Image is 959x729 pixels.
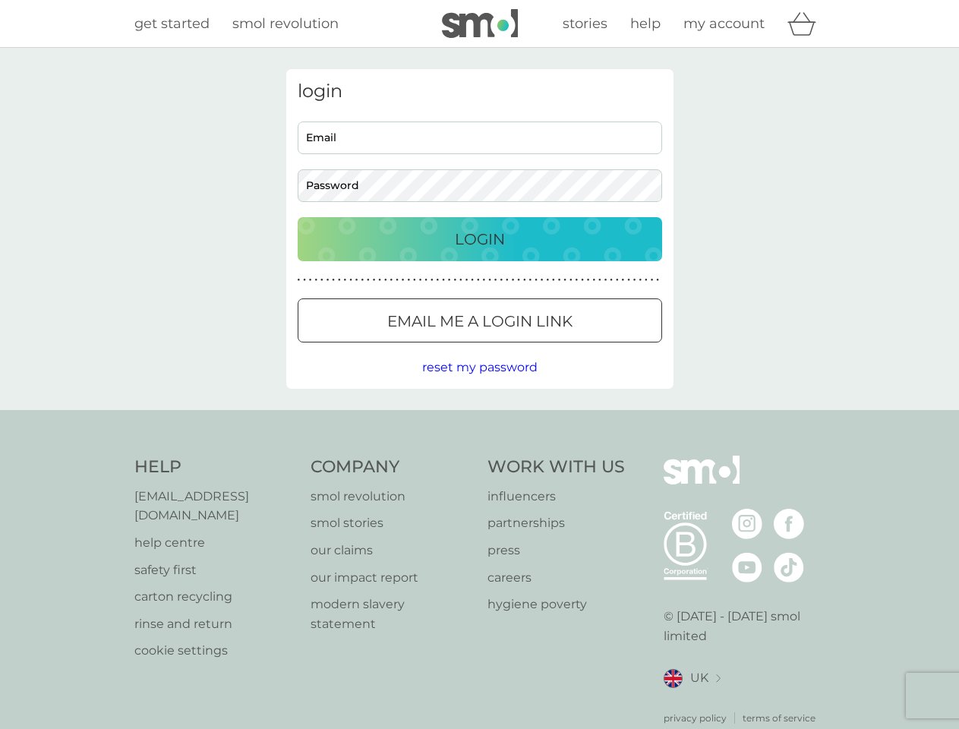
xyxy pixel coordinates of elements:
[344,276,347,284] p: ●
[546,276,549,284] p: ●
[664,607,825,645] p: © [DATE] - [DATE] smol limited
[424,276,427,284] p: ●
[683,13,765,35] a: my account
[311,541,472,560] a: our claims
[630,13,661,35] a: help
[442,276,445,284] p: ●
[616,276,619,284] p: ●
[552,276,555,284] p: ●
[422,358,538,377] button: reset my password
[134,641,296,661] a: cookie settings
[500,276,503,284] p: ●
[630,15,661,32] span: help
[349,276,352,284] p: ●
[422,360,538,374] span: reset my password
[774,552,804,582] img: visit the smol Tiktok page
[134,587,296,607] a: carton recycling
[598,276,601,284] p: ●
[459,276,462,284] p: ●
[506,276,509,284] p: ●
[311,568,472,588] a: our impact report
[487,568,625,588] a: careers
[332,276,335,284] p: ●
[465,276,468,284] p: ●
[487,456,625,479] h4: Work With Us
[437,276,440,284] p: ●
[639,276,642,284] p: ●
[355,276,358,284] p: ●
[487,487,625,507] a: influencers
[558,276,561,284] p: ●
[592,276,595,284] p: ●
[396,276,399,284] p: ●
[361,276,364,284] p: ●
[390,276,393,284] p: ●
[487,513,625,533] p: partnerships
[645,276,648,284] p: ●
[338,276,341,284] p: ●
[134,533,296,553] a: help centre
[651,276,654,284] p: ●
[535,276,538,284] p: ●
[367,276,370,284] p: ●
[477,276,480,284] p: ●
[298,298,662,342] button: Email me a login link
[471,276,474,284] p: ●
[309,276,312,284] p: ●
[512,276,515,284] p: ●
[633,276,636,284] p: ●
[690,668,708,688] span: UK
[541,276,544,284] p: ●
[232,15,339,32] span: smol revolution
[487,595,625,614] a: hygiene poverty
[311,595,472,633] a: modern slavery statement
[517,276,520,284] p: ●
[732,552,762,582] img: visit the smol Youtube page
[298,276,301,284] p: ●
[402,276,405,284] p: ●
[576,276,579,284] p: ●
[487,541,625,560] a: press
[419,276,422,284] p: ●
[483,276,486,284] p: ●
[303,276,306,284] p: ●
[320,276,323,284] p: ●
[563,13,607,35] a: stories
[134,15,210,32] span: get started
[311,487,472,507] a: smol revolution
[298,217,662,261] button: Login
[563,276,566,284] p: ●
[563,15,607,32] span: stories
[134,487,296,525] a: [EMAIL_ADDRESS][DOMAIN_NAME]
[373,276,376,284] p: ●
[587,276,590,284] p: ●
[311,456,472,479] h4: Company
[569,276,573,284] p: ●
[134,456,296,479] h4: Help
[134,560,296,580] a: safety first
[610,276,613,284] p: ●
[314,276,317,284] p: ●
[431,276,434,284] p: ●
[448,276,451,284] p: ●
[494,276,497,284] p: ●
[384,276,387,284] p: ●
[627,276,630,284] p: ●
[387,309,573,333] p: Email me a login link
[378,276,381,284] p: ●
[407,276,410,284] p: ●
[453,276,456,284] p: ●
[604,276,607,284] p: ●
[664,711,727,725] p: privacy policy
[716,674,721,683] img: select a new location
